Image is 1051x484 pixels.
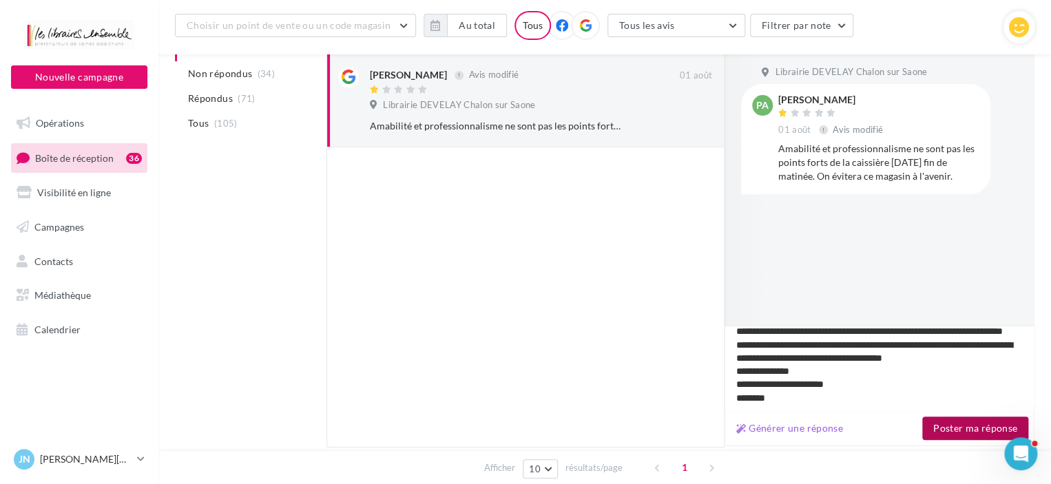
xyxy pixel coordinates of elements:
[514,11,551,40] div: Tous
[8,143,150,173] a: Boîte de réception36
[468,70,519,81] span: Avis modifié
[188,67,252,81] span: Non répondus
[37,187,111,198] span: Visibilité en ligne
[447,14,507,37] button: Au total
[8,213,150,242] a: Campagnes
[8,109,150,138] a: Opérations
[607,14,745,37] button: Tous les avis
[565,461,623,474] span: résultats/page
[529,463,541,474] span: 10
[370,68,447,82] div: [PERSON_NAME]
[778,142,979,183] div: Amabilité et professionnalisme ne sont pas les points forts de la caissière [DATE] fin de matinée...
[484,461,515,474] span: Afficher
[424,14,507,37] button: Au total
[126,153,142,164] div: 36
[619,19,675,31] span: Tous les avis
[187,19,391,31] span: Choisir un point de vente ou un code magasin
[680,70,712,82] span: 01 août
[756,98,769,112] span: PA
[214,118,238,129] span: (105)
[40,452,132,466] p: [PERSON_NAME][DATE]
[731,420,849,436] button: Générer une réponse
[34,221,84,233] span: Campagnes
[370,119,623,133] div: Amabilité et professionnalisme ne sont pas les points forts de la caissière [DATE] fin de matinée...
[667,116,712,136] button: Ignorer
[34,289,91,301] span: Médiathèque
[922,417,1028,440] button: Poster ma réponse
[11,65,147,89] button: Nouvelle campagne
[11,446,147,472] a: JN [PERSON_NAME][DATE]
[258,68,275,79] span: (34)
[34,324,81,335] span: Calendrier
[8,178,150,207] a: Visibilité en ligne
[238,93,255,104] span: (71)
[36,117,84,129] span: Opérations
[19,452,30,466] span: JN
[383,99,535,112] span: Librairie DEVELAY Chalon sur Saone
[34,255,73,266] span: Contacts
[833,124,883,135] span: Avis modifié
[8,247,150,276] a: Contacts
[188,116,209,130] span: Tous
[8,281,150,310] a: Médiathèque
[778,124,811,136] span: 01 août
[8,315,150,344] a: Calendrier
[35,151,114,163] span: Boîte de réception
[750,14,854,37] button: Filtrer par note
[188,92,233,105] span: Répondus
[778,95,886,105] div: [PERSON_NAME]
[775,66,927,78] span: Librairie DEVELAY Chalon sur Saone
[175,14,416,37] button: Choisir un point de vente ou un code magasin
[523,459,558,478] button: 10
[674,456,696,478] span: 1
[1004,437,1037,470] iframe: Intercom live chat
